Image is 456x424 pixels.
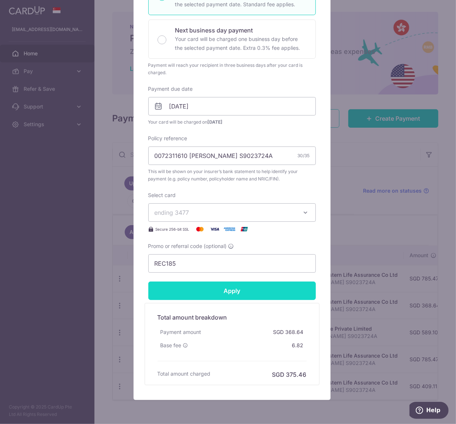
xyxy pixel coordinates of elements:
[155,209,189,216] span: ending 3477
[175,26,307,35] p: Next business day payment
[237,225,252,234] img: UnionPay
[158,325,204,339] div: Payment amount
[270,325,307,339] div: SGD 368.64
[158,370,211,378] h6: Total amount charged
[160,342,182,349] span: Base fee
[148,203,316,222] button: ending 3477
[148,118,316,126] span: Your card will be charged on
[298,152,310,159] div: 30/35
[148,168,316,183] span: This will be shown on your insurer’s bank statement to help identify your payment (e.g. policy nu...
[156,226,190,232] span: Secure 256-bit SSL
[148,282,316,300] input: Apply
[272,370,307,379] h6: SGD 375.46
[148,192,176,199] label: Select card
[158,313,307,322] h5: Total amount breakdown
[148,242,227,250] span: Promo or referral code (optional)
[208,119,223,125] span: [DATE]
[148,85,193,93] label: Payment due date
[175,35,307,52] p: Your card will be charged one business day before the selected payment date. Extra 0.3% fee applies.
[148,135,187,142] label: Policy reference
[289,339,307,352] div: 6.82
[207,225,222,234] img: Visa
[148,62,316,76] div: Payment will reach your recipient in three business days after your card is charged.
[410,402,449,420] iframe: Opens a widget where you can find more information
[222,225,237,234] img: American Express
[193,225,207,234] img: Mastercard
[148,97,316,116] input: DD / MM / YYYY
